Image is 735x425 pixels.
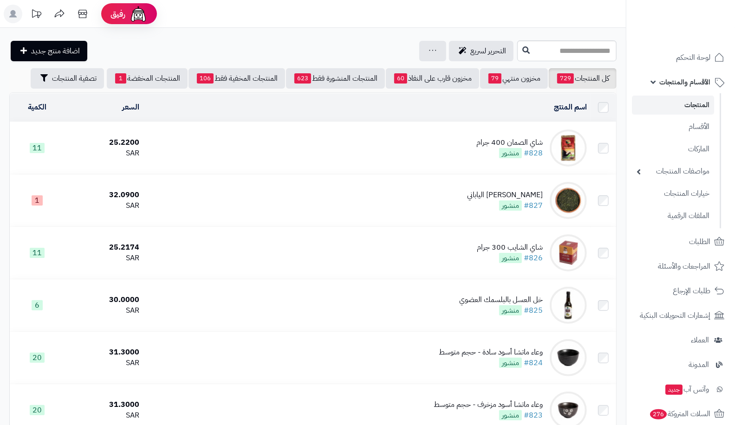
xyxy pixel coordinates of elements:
div: وعاء ماتشا أسود مزخرف - حجم متوسط [434,399,543,410]
span: منشور [499,358,522,368]
div: 30.0000 [68,295,139,305]
div: [PERSON_NAME] الياباني [467,190,543,200]
div: خل العسل بالبلسمك العضوي [459,295,543,305]
button: تصفية المنتجات [31,68,104,89]
span: لوحة التحكم [676,51,710,64]
a: خيارات المنتجات [632,184,714,204]
img: وعاء ماتشا أسود سادة - حجم متوسط [550,339,587,376]
a: المنتجات [632,96,714,115]
a: الأقسام [632,117,714,137]
a: المنتجات المخفية فقط106 [189,68,285,89]
img: ai-face.png [129,5,148,23]
div: SAR [68,148,139,159]
div: 31.3000 [68,399,139,410]
span: 729 [557,73,574,84]
span: 1 [115,73,126,84]
div: شاي الشايب 300 جرام [477,242,543,253]
span: التحرير لسريع [470,45,506,57]
a: المنتجات المخفضة1 [107,68,188,89]
span: 276 [650,409,667,419]
div: SAR [68,358,139,368]
span: وآتس آب [664,383,709,396]
span: العملاء [691,334,709,347]
span: 79 [488,73,501,84]
a: السعر [122,102,139,113]
a: الملفات الرقمية [632,206,714,226]
a: إشعارات التحويلات البنكية [632,304,729,327]
div: وعاء ماتشا أسود سادة - حجم متوسط [439,347,543,358]
a: كل المنتجات729 [549,68,617,89]
span: 20 [30,353,45,363]
span: 6 [32,300,43,310]
a: مخزون قارب على النفاذ60 [386,68,479,89]
a: مخزون منتهي79 [480,68,548,89]
img: شاي جيوكورو الياباني [550,182,587,219]
div: SAR [68,305,139,316]
img: خل العسل بالبلسمك العضوي [550,287,587,324]
div: SAR [68,200,139,211]
a: #828 [524,148,543,159]
a: مواصفات المنتجات [632,161,714,181]
span: 11 [30,143,45,153]
div: شاي الصمان 400 جرام [476,137,543,148]
a: اضافة منتج جديد [11,41,87,61]
div: SAR [68,410,139,421]
div: 25.2200 [68,137,139,148]
a: طلبات الإرجاع [632,280,729,302]
div: 32.0900 [68,190,139,200]
a: اسم المنتج [554,102,587,113]
div: 31.3000 [68,347,139,358]
a: وآتس آبجديد [632,378,729,400]
span: 623 [294,73,311,84]
a: السلات المتروكة276 [632,403,729,425]
span: السلات المتروكة [649,407,710,420]
span: 1 [32,195,43,206]
a: تحديثات المنصة [25,5,48,26]
span: رفيق [111,8,125,19]
span: منشور [499,148,522,158]
span: منشور [499,253,522,263]
span: المدونة [689,358,709,371]
span: 60 [394,73,407,84]
a: لوحة التحكم [632,46,729,69]
span: 20 [30,405,45,415]
a: #824 [524,357,543,368]
img: logo-2.png [672,26,726,45]
a: #827 [524,200,543,211]
span: منشور [499,305,522,316]
img: شاي الصمان 400 جرام [550,129,587,167]
a: #825 [524,305,543,316]
a: المنتجات المنشورة فقط623 [286,68,385,89]
span: الأقسام والمنتجات [659,76,710,89]
a: الطلبات [632,231,729,253]
a: الكمية [28,102,46,113]
span: منشور [499,410,522,420]
a: #826 [524,252,543,264]
a: العملاء [632,329,729,351]
div: SAR [68,253,139,264]
a: المدونة [632,354,729,376]
a: #823 [524,410,543,421]
a: الماركات [632,139,714,159]
span: الطلبات [689,235,710,248]
img: شاي الشايب 300 جرام [550,234,587,271]
span: المراجعات والأسئلة [658,260,710,273]
div: 25.2174 [68,242,139,253]
span: طلبات الإرجاع [673,284,710,297]
a: التحرير لسريع [449,41,514,61]
span: اضافة منتج جديد [31,45,80,57]
span: جديد [665,385,683,395]
span: منشور [499,200,522,211]
span: 11 [30,248,45,258]
span: إشعارات التحويلات البنكية [640,309,710,322]
span: 106 [197,73,214,84]
a: المراجعات والأسئلة [632,255,729,277]
span: تصفية المنتجات [52,73,97,84]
